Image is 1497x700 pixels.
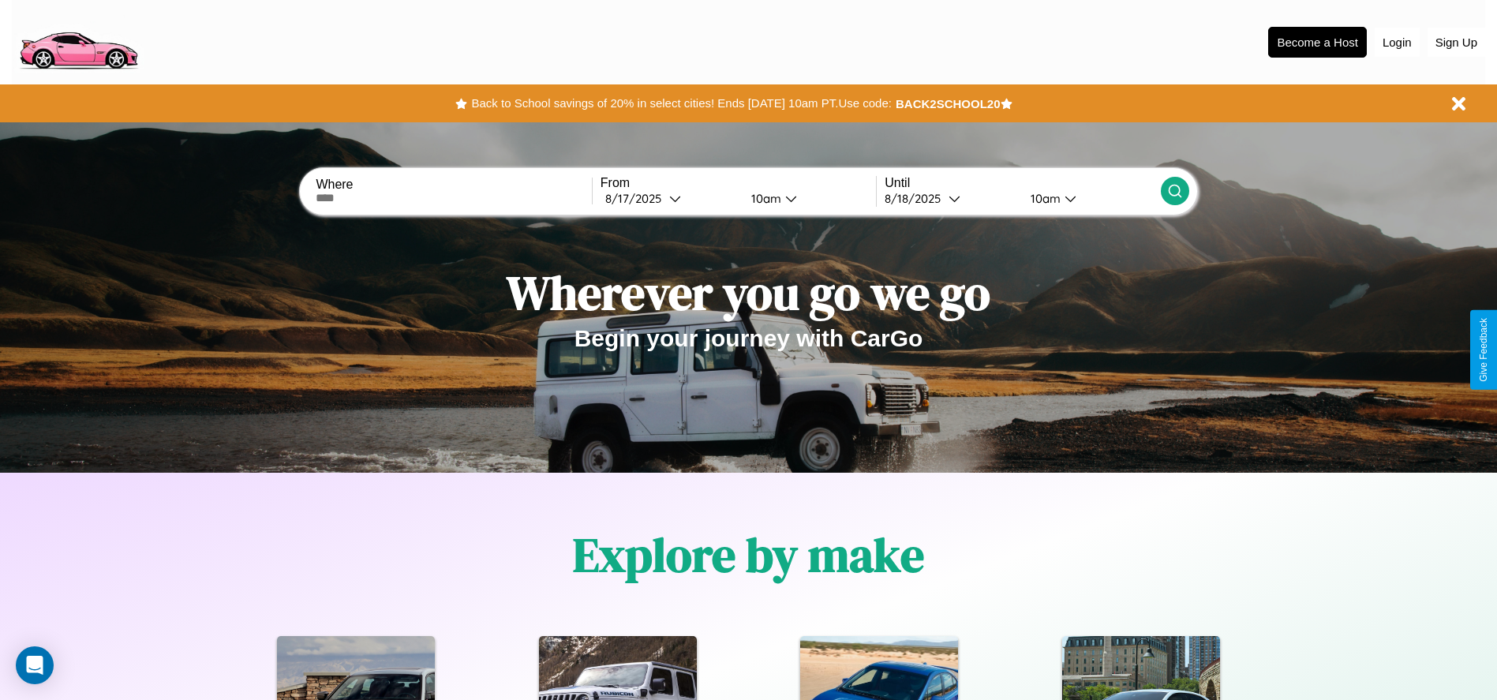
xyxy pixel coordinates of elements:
[1375,28,1420,57] button: Login
[896,97,1001,110] b: BACK2SCHOOL20
[743,191,785,206] div: 10am
[1428,28,1485,57] button: Sign Up
[12,8,144,73] img: logo
[467,92,895,114] button: Back to School savings of 20% in select cities! Ends [DATE] 10am PT.Use code:
[1478,318,1489,382] div: Give Feedback
[573,522,924,587] h1: Explore by make
[605,191,669,206] div: 8 / 17 / 2025
[601,176,876,190] label: From
[885,176,1160,190] label: Until
[1018,190,1161,207] button: 10am
[885,191,949,206] div: 8 / 18 / 2025
[1023,191,1065,206] div: 10am
[739,190,877,207] button: 10am
[16,646,54,684] div: Open Intercom Messenger
[1268,27,1367,58] button: Become a Host
[316,178,591,192] label: Where
[601,190,739,207] button: 8/17/2025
